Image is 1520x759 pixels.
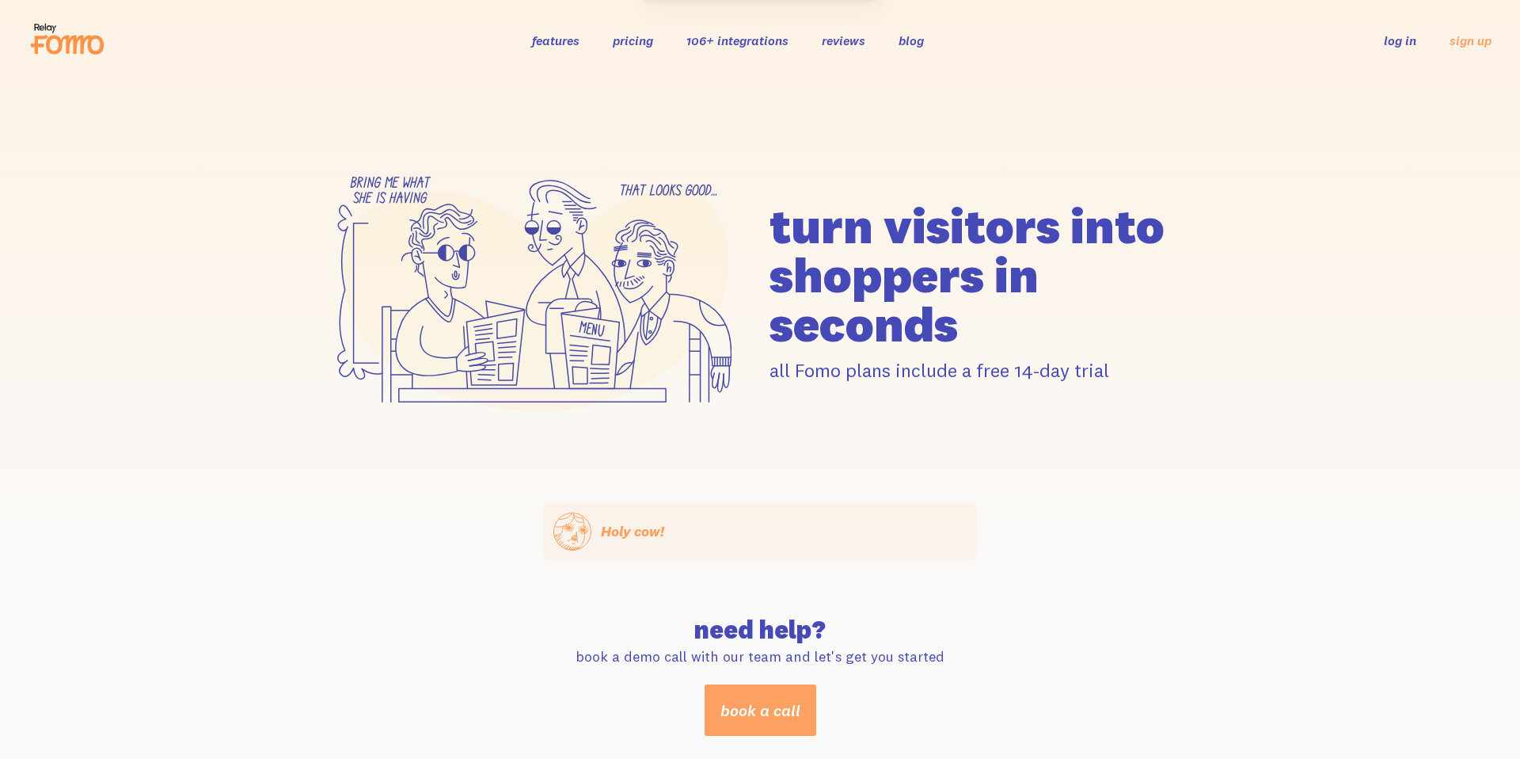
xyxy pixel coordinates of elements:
[899,32,924,48] a: blog
[613,32,653,48] a: pricing
[1384,32,1416,48] a: log in
[769,358,1202,383] p: all Fomo plans include a free 14-day trial
[686,32,788,48] a: 106+ integrations
[1450,32,1491,49] a: sign up
[705,685,816,736] a: book a call
[553,617,967,643] h2: need help?
[769,201,1202,349] h1: turn visitors into shoppers in seconds
[822,32,865,48] a: reviews
[553,647,967,666] p: book a demo call with our team and let's get you started
[601,522,664,540] span: Holy cow!
[532,32,579,48] a: features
